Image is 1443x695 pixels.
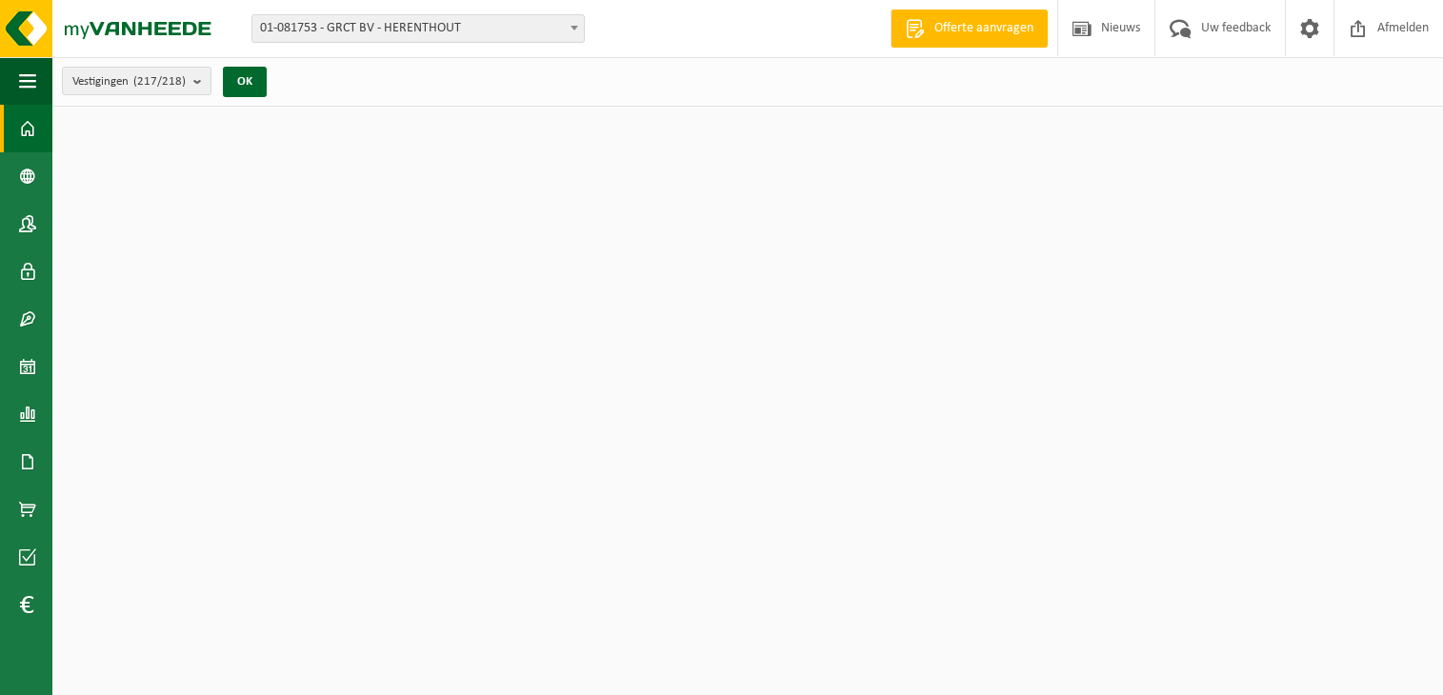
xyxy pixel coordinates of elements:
[133,75,186,88] count: (217/218)
[223,67,267,97] button: OK
[72,68,186,96] span: Vestigingen
[62,67,211,95] button: Vestigingen(217/218)
[930,19,1038,38] span: Offerte aanvragen
[252,15,584,42] span: 01-081753 - GRCT BV - HERENTHOUT
[251,14,585,43] span: 01-081753 - GRCT BV - HERENTHOUT
[891,10,1048,48] a: Offerte aanvragen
